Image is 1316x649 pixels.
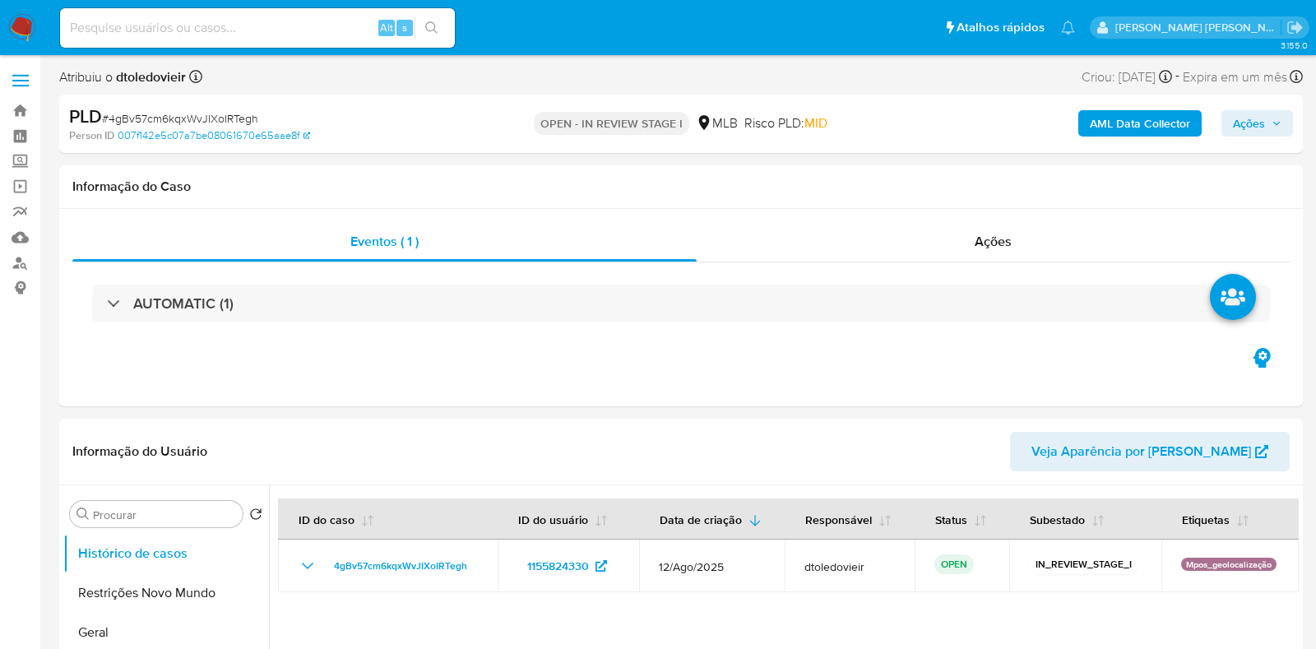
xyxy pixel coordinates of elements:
p: OPEN - IN REVIEW STAGE I [534,112,689,135]
button: Retornar ao pedido padrão [249,508,262,526]
span: Eventos ( 1 ) [350,232,419,251]
b: PLD [69,103,102,129]
input: Pesquise usuários ou casos... [60,17,455,39]
span: Ações [975,232,1012,251]
a: Sair [1286,19,1304,36]
div: AUTOMATIC (1) [92,285,1270,322]
span: Expira em um mês [1183,68,1287,86]
p: danilo.toledo@mercadolivre.com [1115,20,1281,35]
span: Ações [1233,110,1265,137]
button: Veja Aparência por [PERSON_NAME] [1010,432,1290,471]
button: Ações [1221,110,1293,137]
b: AML Data Collector [1090,110,1190,137]
button: search-icon [415,16,448,39]
span: Atribuiu o [59,68,186,86]
span: - [1175,66,1179,88]
span: Veja Aparência por [PERSON_NAME] [1031,432,1251,471]
span: Risco PLD: [744,114,827,132]
button: AML Data Collector [1078,110,1202,137]
b: Person ID [69,128,114,143]
span: MID [804,114,827,132]
button: Restrições Novo Mundo [63,573,269,613]
button: Histórico de casos [63,534,269,573]
button: Procurar [76,508,90,521]
a: Notificações [1061,21,1075,35]
span: # 4gBv57cm6kqxWvJIXoIRTegh [102,110,258,127]
b: dtoledovieir [113,67,186,86]
h1: Informação do Usuário [72,443,207,460]
div: MLB [696,114,738,132]
div: Criou: [DATE] [1082,66,1172,88]
a: 007f142e5c07a7be08061670e65aae8f [118,128,310,143]
h3: AUTOMATIC (1) [133,294,234,313]
span: Alt [380,20,393,35]
span: s [402,20,407,35]
input: Procurar [93,508,236,522]
span: Atalhos rápidos [957,19,1045,36]
h1: Informação do Caso [72,178,1290,195]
